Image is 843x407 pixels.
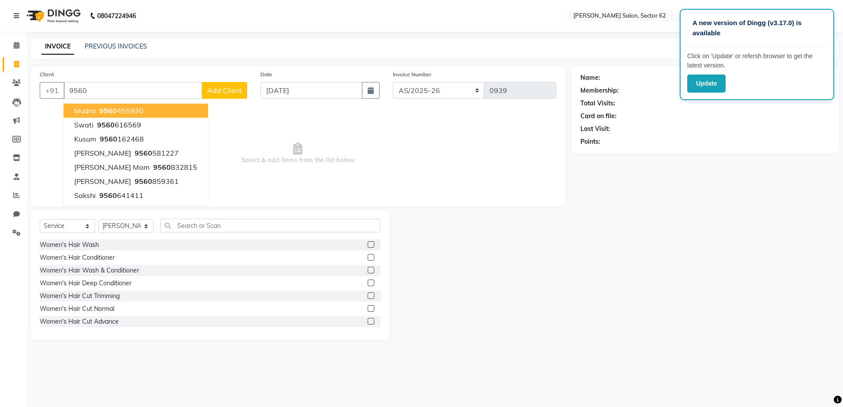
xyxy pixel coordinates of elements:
span: [PERSON_NAME] mam [74,163,150,172]
button: Add Client [202,82,247,99]
span: Add Client [207,86,242,95]
div: Membership: [580,86,619,95]
div: Women's Hair Wash & Conditioner [40,266,139,275]
button: +91 [40,82,64,99]
span: 9560 [97,120,115,129]
div: Total Visits: [580,99,615,108]
label: Client [40,71,54,78]
div: Last Visit: [580,124,610,134]
a: PREVIOUS INVOICES [85,42,147,50]
span: 9560 [99,106,117,115]
ngb-highlight: 641411 [98,191,143,200]
span: Sakshi [74,191,96,200]
span: 9560 [153,163,171,172]
p: Click on ‘Update’ or refersh browser to get the latest version. [687,52,827,70]
ngb-highlight: 162468 [98,134,144,143]
ngb-highlight: 455930 [98,106,143,115]
span: [PERSON_NAME] [74,149,131,157]
button: Update [687,75,726,93]
div: Women's Hair Cut Normal [40,304,114,314]
div: Women's Hair Deep Conditioner [40,279,132,288]
span: [PERSON_NAME] [74,177,131,186]
span: Select & add items from the list below [40,109,556,198]
span: 9560 [100,134,117,143]
input: Search by Name/Mobile/Email/Code [64,82,202,99]
label: Invoice Number [393,71,431,78]
div: Name: [580,73,600,82]
input: Search or Scan [160,219,380,232]
a: INVOICE [41,39,74,55]
div: Card on file: [580,112,617,121]
span: 9560 [99,191,117,200]
div: Women's Hair Wash [40,240,99,250]
ngb-highlight: 832815 [151,163,197,172]
span: Swati [74,120,94,129]
span: 9560 [135,149,152,157]
div: Women's Hair Conditioner [40,253,115,262]
ngb-highlight: 581227 [133,149,179,157]
ngb-highlight: 859361 [133,177,179,186]
span: kusum [74,134,96,143]
div: Points: [580,137,600,146]
p: A new version of Dingg (v3.17.0) is available [692,18,821,38]
b: 08047224946 [97,4,136,28]
label: Date [260,71,272,78]
img: logo [23,4,83,28]
span: 9560 [135,177,152,186]
span: Mudra [74,106,96,115]
div: Women's Hair Cut Advance [40,317,119,326]
div: Women's Hair Cut Trimming [40,291,120,301]
ngb-highlight: 616569 [95,120,141,129]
